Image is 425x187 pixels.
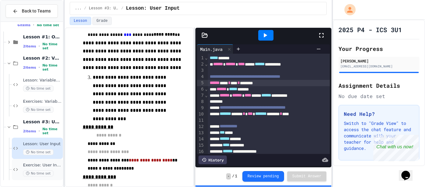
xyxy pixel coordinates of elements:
[23,107,54,113] span: No time set
[23,44,36,48] span: 2 items
[287,171,326,181] button: Submit Answer
[226,173,231,180] span: -
[197,67,205,74] div: 3
[126,5,180,12] span: Lesson: User Input
[197,55,205,61] div: 1
[42,63,62,71] span: No time set
[23,149,54,155] span: No time set
[205,55,208,60] span: Fold line
[89,6,119,11] span: Lesson #3: User Input
[340,64,418,69] div: [EMAIL_ADDRESS][DOMAIN_NAME]
[197,130,205,136] div: 13
[23,99,62,104] span: Exercises: Variables & Data Types
[23,119,62,125] span: Lesson #3: User Input
[373,135,419,161] iframe: chat widget
[17,23,30,27] span: 6 items
[197,44,233,54] div: Main.java
[197,92,205,99] div: 7
[6,4,58,18] button: Back to Teams
[197,80,205,86] div: 5
[344,120,414,151] p: Switch to "Grade View" to access the chat feature and communicate with your teacher for help and ...
[339,25,402,34] h1: 2025 P4 - ICS 3U1
[23,163,62,168] span: Exercise: User Input
[232,174,234,179] span: /
[42,127,62,135] span: No time set
[399,162,419,181] iframe: chat widget
[92,17,112,25] button: Grade
[23,170,54,176] span: No time set
[121,6,124,11] span: /
[338,2,357,17] div: My Account
[205,93,208,98] span: Fold line
[197,149,205,155] div: 16
[197,99,205,105] div: 8
[23,141,62,147] span: Lesson: User Input
[39,65,40,70] span: •
[197,117,205,124] div: 11
[23,78,62,83] span: Lesson: Variables & Data Types
[37,23,59,27] span: No time set
[339,92,419,100] div: No due date set
[198,155,227,164] div: History
[205,62,208,66] span: Fold line
[344,110,414,118] h3: Need Help?
[22,8,51,14] span: Back to Teams
[197,46,226,52] div: Main.java
[340,58,418,64] div: [PERSON_NAME]
[84,6,86,11] span: /
[242,171,284,182] button: Review pending
[339,44,419,53] h2: Your Progress
[197,136,205,142] div: 14
[33,22,34,27] span: •
[23,129,36,133] span: 2 items
[197,111,205,117] div: 10
[23,34,62,40] span: Lesson #1: Output/Output Formatting
[197,105,205,111] div: 9
[197,86,205,92] div: 6
[75,6,82,11] span: ...
[197,124,205,130] div: 12
[23,66,36,70] span: 2 items
[339,81,419,90] h2: Assignment Details
[235,174,237,179] span: 1
[292,174,321,179] span: Submit Answer
[42,42,62,50] span: No time set
[197,142,205,149] div: 15
[23,86,54,91] span: No time set
[39,44,40,49] span: •
[23,55,62,61] span: Lesson #2: Variables & Data Types
[70,17,91,25] button: Lesson
[197,61,205,67] div: 2
[205,86,208,91] span: Fold line
[39,129,40,134] span: •
[197,74,205,80] div: 4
